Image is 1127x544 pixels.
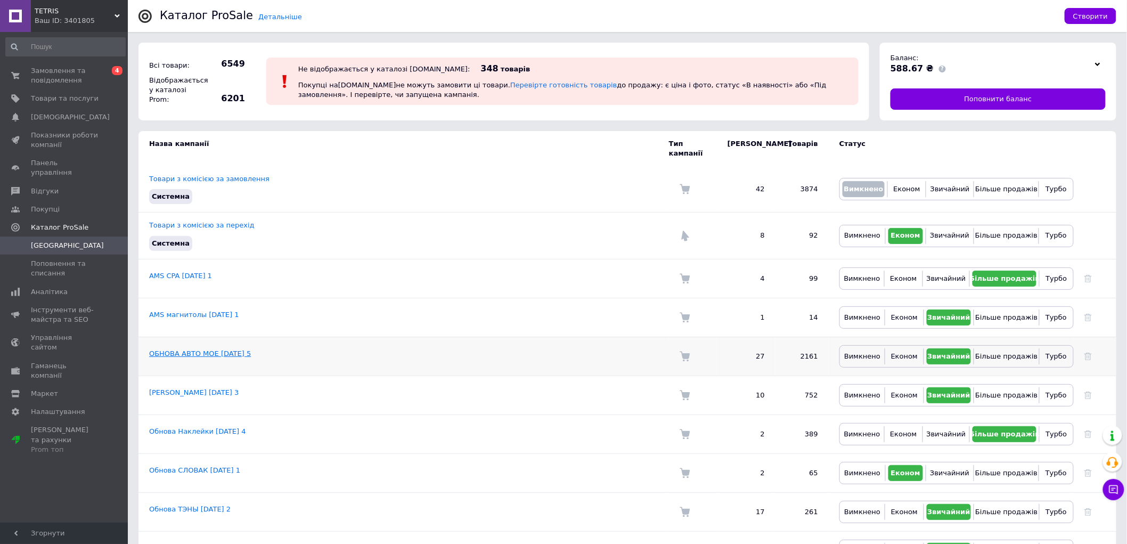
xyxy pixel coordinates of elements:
button: Створити [1065,8,1116,24]
td: 10 [717,376,775,415]
span: Турбо [1046,185,1067,193]
td: 2161 [775,337,829,376]
span: Налаштування [31,407,85,417]
span: Баланс: [891,54,919,62]
a: Видалити [1084,508,1092,516]
span: Вимкнено [844,185,883,193]
td: Статус [829,131,1074,166]
span: Більше продажів [975,185,1038,193]
span: Економ [891,391,918,399]
span: Більше продажів [975,352,1038,360]
button: Більше продажів [973,426,1036,442]
button: Економ [888,465,923,481]
button: Турбо [1042,181,1071,197]
button: Чат з покупцем [1103,479,1124,500]
a: ОБНОВА АВТО МОЕ [DATE] 5 [149,350,251,358]
span: [PERSON_NAME] та рахунки [31,425,99,454]
td: 92 [775,213,829,259]
span: Більше продажів [975,313,1038,321]
button: Вимкнено [843,228,883,244]
td: 2 [717,453,775,492]
td: 389 [775,415,829,453]
span: Звичайний [930,469,969,477]
span: Більше продажів [970,274,1040,282]
a: Видалити [1084,469,1092,477]
span: Системна [152,192,190,200]
span: Звичайний [930,185,970,193]
span: Покупці на [DOMAIN_NAME] не можуть замовити ці товари. до продажу: є ціна і фото, статус «В наявн... [298,81,827,99]
td: 1 [717,298,775,337]
a: Обнова ТЭНЫ [DATE] 2 [149,505,231,513]
td: 752 [775,376,829,415]
button: Турбо [1042,228,1071,244]
span: Покупці [31,205,60,214]
button: Вимкнено [843,387,882,403]
span: Вимкнено [844,231,880,239]
span: Вимкнено [844,274,880,282]
td: 3874 [775,166,829,213]
span: [GEOGRAPHIC_DATA] [31,241,104,250]
a: Обнова Наклейки [DATE] 4 [149,427,246,435]
span: Турбо [1046,352,1067,360]
span: Каталог ProSale [31,223,88,232]
span: 588.67 ₴ [891,63,934,74]
span: TETRIS [35,6,115,16]
button: Економ [888,348,920,364]
button: Економ [888,504,920,520]
button: Звичайний [927,348,971,364]
button: Турбо [1042,348,1071,364]
td: [PERSON_NAME] [717,131,775,166]
div: Ваш ID: 3401805 [35,16,128,26]
button: Звичайний [926,426,967,442]
a: AMS CPA [DATE] 1 [149,272,212,280]
span: Поповнення та списання [31,259,99,278]
button: Вимкнено [843,181,885,197]
span: Звичайний [927,391,970,399]
span: Відгуки [31,186,59,196]
a: Поповнити баланс [891,88,1106,110]
button: Звичайний [929,228,971,244]
span: Більше продажів [970,430,1040,438]
img: Комісія за замовлення [680,273,690,284]
a: Перевірте готовність товарів [510,81,617,89]
span: Управління сайтом [31,333,99,352]
td: Товарів [775,131,829,166]
img: Комісія за замовлення [680,351,690,362]
span: Звичайний [930,231,969,239]
button: Звичайний [927,310,971,326]
a: Товари з комісією за замовлення [149,175,269,183]
span: Звичайний [927,313,970,321]
button: Звичайний [926,271,967,287]
button: Економ [888,387,920,403]
span: Вимкнено [844,313,880,321]
button: Більше продажів [977,504,1036,520]
img: Комісія за замовлення [680,390,690,401]
span: Турбо [1046,508,1067,516]
td: 42 [717,166,775,213]
button: Економ [887,426,919,442]
button: Звичайний [929,181,971,197]
span: Звичайний [927,352,970,360]
span: Економ [891,231,920,239]
img: Комісія за замовлення [680,184,690,194]
span: товарів [501,65,530,73]
span: Економ [891,313,918,321]
button: Економ [888,228,923,244]
button: Турбо [1042,387,1071,403]
a: Видалити [1084,313,1092,321]
span: Турбо [1046,430,1067,438]
button: Більше продажів [973,271,1036,287]
td: 14 [775,298,829,337]
span: Вимкнено [844,508,880,516]
td: 8 [717,213,775,259]
span: Економ [890,430,917,438]
span: Турбо [1046,313,1067,321]
button: Вимкнено [843,504,882,520]
a: [PERSON_NAME] [DATE] 3 [149,388,239,396]
span: Маркет [31,389,58,399]
img: Комісія за замовлення [680,468,690,478]
span: Вимкнено [844,469,880,477]
button: Більше продажів [977,228,1036,244]
span: Створити [1073,12,1108,20]
span: Звичайний [927,430,966,438]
